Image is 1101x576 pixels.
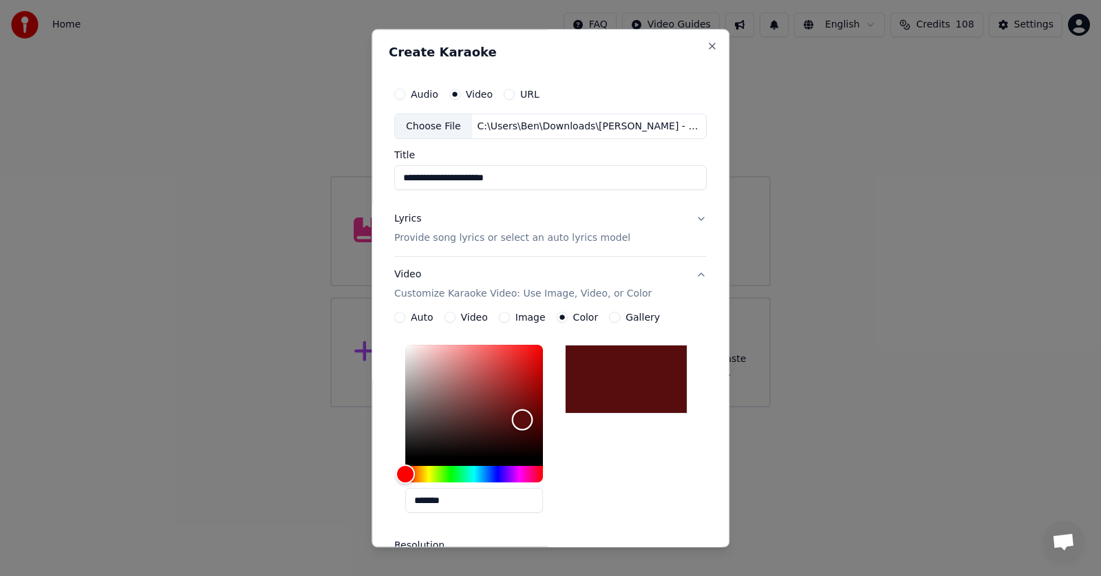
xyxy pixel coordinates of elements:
label: Image [515,313,546,323]
button: VideoCustomize Karaoke Video: Use Image, Video, or Color [394,257,707,312]
div: C:\Users\Ben\Downloads\[PERSON_NAME] - 'k Vraag Het Jou Alleen (Officiële videoclip).mp4 [472,120,706,134]
div: Color [405,345,543,458]
label: Auto [411,313,434,323]
div: Hue [405,467,543,483]
label: Resolution [394,541,532,551]
label: Color [573,313,599,323]
label: Video [466,89,493,99]
label: Audio [411,89,438,99]
div: Video [394,268,652,301]
h2: Create Karaoke [389,46,712,58]
p: Customize Karaoke Video: Use Image, Video, or Color [394,288,652,301]
button: LyricsProvide song lyrics or select an auto lyrics model [394,202,707,257]
label: URL [520,89,539,99]
div: Lyrics [394,213,421,226]
p: Provide song lyrics or select an auto lyrics model [394,232,630,246]
label: Title [394,151,707,160]
label: Gallery [626,313,660,323]
div: Choose File [395,114,472,139]
label: Video [461,313,488,323]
